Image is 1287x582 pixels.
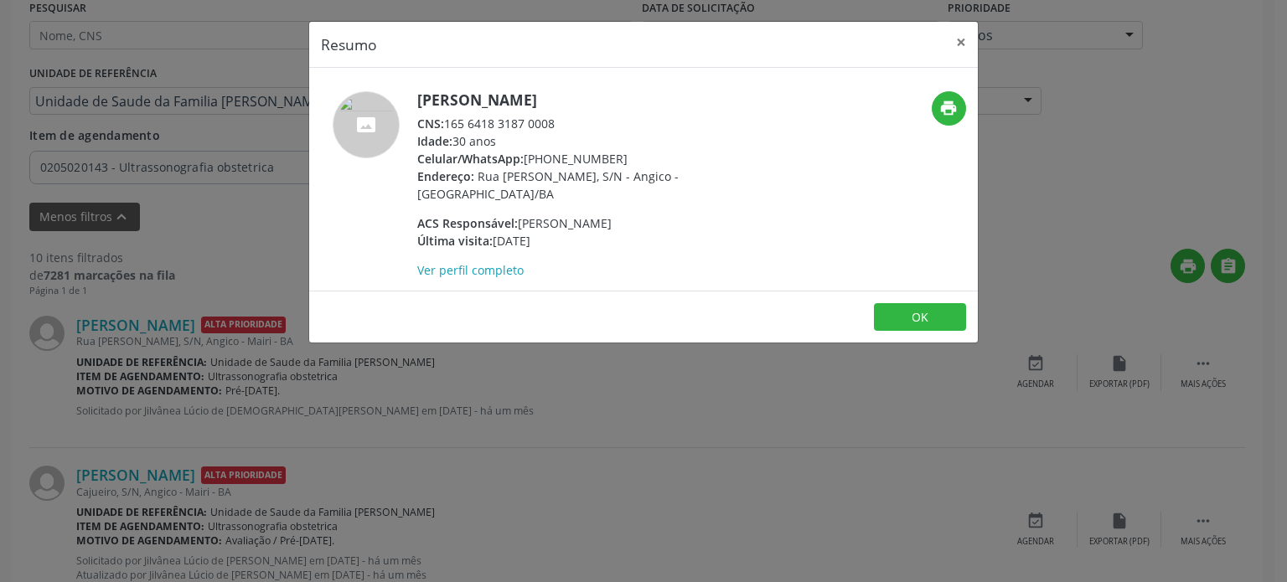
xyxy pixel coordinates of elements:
[417,168,474,184] span: Endereço:
[417,214,743,232] div: [PERSON_NAME]
[417,133,452,149] span: Idade:
[417,132,743,150] div: 30 anos
[417,215,518,231] span: ACS Responsável:
[874,303,966,332] button: OK
[944,22,978,63] button: Close
[417,168,679,202] span: Rua [PERSON_NAME], S/N - Angico - [GEOGRAPHIC_DATA]/BA
[417,262,524,278] a: Ver perfil completo
[333,91,400,158] img: accompaniment
[417,232,743,250] div: [DATE]
[321,33,377,55] h5: Resumo
[417,151,524,167] span: Celular/WhatsApp:
[417,91,743,109] h5: [PERSON_NAME]
[417,116,444,131] span: CNS:
[417,115,743,132] div: 165 6418 3187 0008
[417,150,743,167] div: [PHONE_NUMBER]
[939,99,958,117] i: print
[417,233,493,249] span: Última visita:
[932,91,966,126] button: print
